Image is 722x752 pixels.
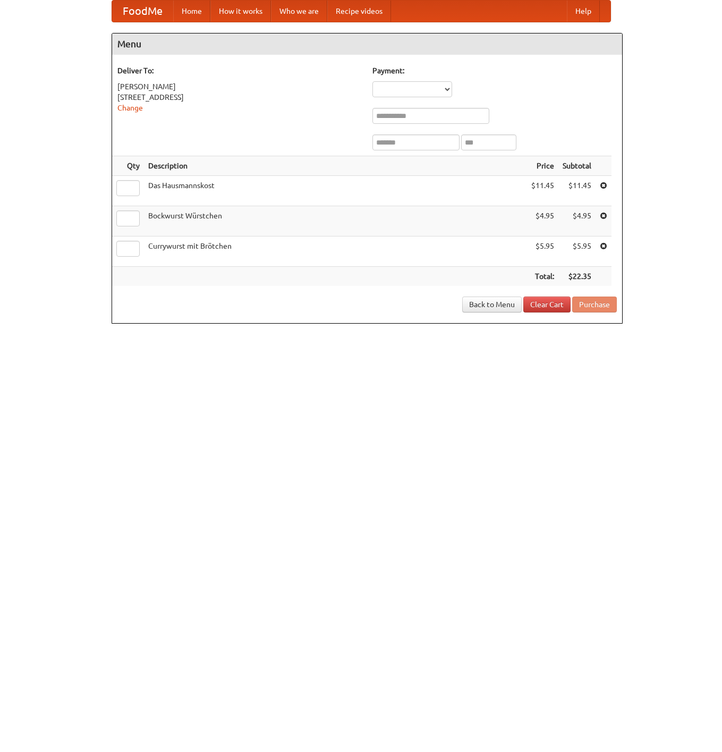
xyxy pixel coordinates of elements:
[567,1,600,22] a: Help
[144,176,527,206] td: Das Hausmannskost
[327,1,391,22] a: Recipe videos
[558,206,596,236] td: $4.95
[112,33,622,55] h4: Menu
[173,1,210,22] a: Home
[572,297,617,312] button: Purchase
[527,206,558,236] td: $4.95
[558,267,596,286] th: $22.35
[144,236,527,267] td: Currywurst mit Brötchen
[527,176,558,206] td: $11.45
[210,1,271,22] a: How it works
[527,156,558,176] th: Price
[117,92,362,103] div: [STREET_ADDRESS]
[117,104,143,112] a: Change
[558,176,596,206] td: $11.45
[527,267,558,286] th: Total:
[271,1,327,22] a: Who we are
[144,156,527,176] th: Description
[112,1,173,22] a: FoodMe
[117,81,362,92] div: [PERSON_NAME]
[462,297,522,312] a: Back to Menu
[144,206,527,236] td: Bockwurst Würstchen
[558,236,596,267] td: $5.95
[117,65,362,76] h5: Deliver To:
[372,65,617,76] h5: Payment:
[527,236,558,267] td: $5.95
[523,297,571,312] a: Clear Cart
[558,156,596,176] th: Subtotal
[112,156,144,176] th: Qty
